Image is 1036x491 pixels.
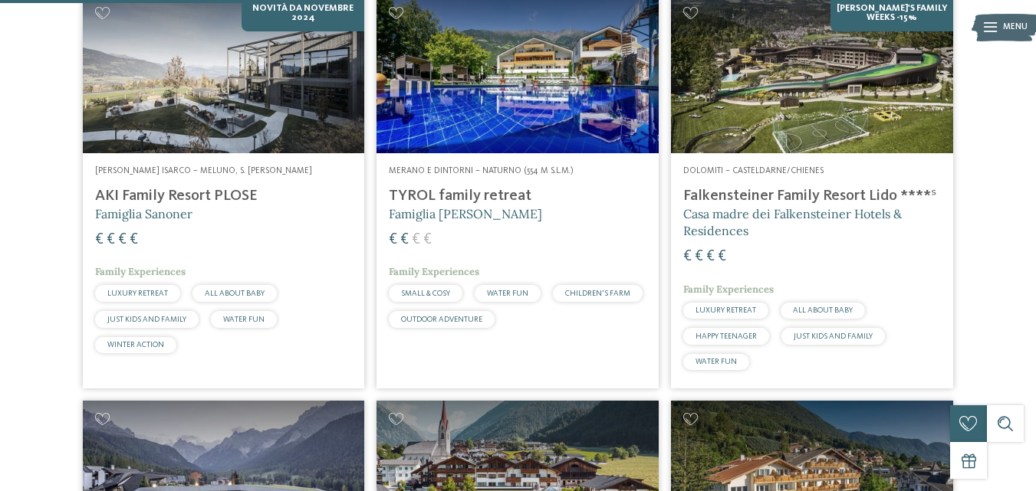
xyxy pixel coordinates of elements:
span: HAPPY TEENAGER [696,332,757,340]
span: € [95,232,104,247]
span: € [118,232,127,247]
span: [PERSON_NAME] Isarco – Meluno, S. [PERSON_NAME] [95,166,312,175]
span: € [695,249,703,264]
span: Famiglia [PERSON_NAME] [389,206,542,221]
span: Famiglia Sanoner [95,206,192,221]
span: ALL ABOUT BABY [793,306,853,314]
span: ALL ABOUT BABY [205,290,265,297]
span: Casa madre dei Falkensteiner Hotels & Residences [683,206,902,238]
span: Family Experiences [389,265,479,278]
h4: TYROL family retreat [389,187,646,205]
h4: Falkensteiner Family Resort Lido ****ˢ [683,187,941,205]
span: € [130,232,138,247]
span: Family Experiences [95,265,186,278]
span: WATER FUN [223,316,265,323]
span: Dolomiti – Casteldarne/Chienes [683,166,824,175]
span: € [706,249,715,264]
span: OUTDOOR ADVENTURE [401,316,482,323]
span: € [412,232,420,247]
span: € [389,232,397,247]
span: € [718,249,726,264]
span: € [400,232,409,247]
span: CHILDREN’S FARM [565,290,630,297]
span: JUST KIDS AND FAMILY [794,332,873,340]
h4: AKI Family Resort PLOSE [95,187,353,205]
span: WINTER ACTION [107,341,164,349]
span: JUST KIDS AND FAMILY [107,316,186,323]
span: Merano e dintorni – Naturno (554 m s.l.m.) [389,166,574,175]
span: Family Experiences [683,283,774,296]
span: SMALL & COSY [401,290,450,297]
span: € [107,232,115,247]
span: WATER FUN [487,290,528,297]
span: LUXURY RETREAT [696,306,756,314]
span: LUXURY RETREAT [107,290,168,297]
span: € [423,232,432,247]
span: € [683,249,692,264]
span: WATER FUN [696,358,737,365]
